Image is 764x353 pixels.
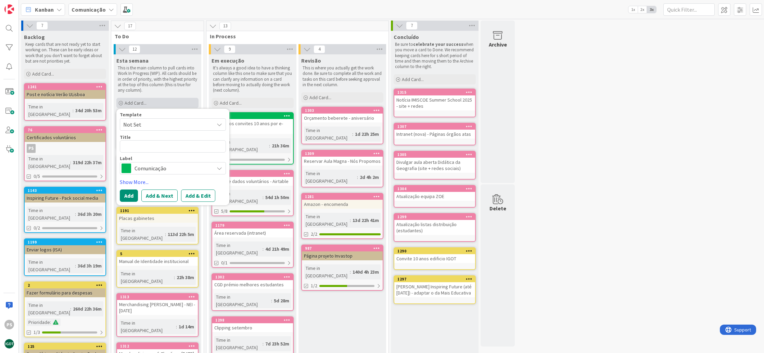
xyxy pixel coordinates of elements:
div: Time in [GEOGRAPHIC_DATA] [214,190,263,205]
input: Quick Filter... [663,3,715,16]
div: 1313 [120,295,198,299]
div: 1199Enviar logos (ISA) [25,239,105,254]
a: 1281Amazon - encomendaTime in [GEOGRAPHIC_DATA]:13d 22h 41m2/2 [301,193,383,239]
a: 2Fazer formulário para despesasTime in [GEOGRAPHIC_DATA]:260d 22h 36mPrioridade:1/3 [24,282,106,337]
div: 76Certificados voluntários [25,127,105,142]
span: : [269,142,270,149]
div: 5 [120,251,198,256]
span: : [352,130,353,138]
span: : [70,305,71,313]
span: In Process [210,33,380,40]
div: 125 [28,344,105,349]
div: 1281 [305,194,383,199]
div: 1264 [215,171,293,176]
div: 987Página projeto Invastop [302,245,383,260]
div: Área reservada (intranet) [212,228,293,237]
span: : [50,318,51,326]
span: 3x [647,6,656,13]
button: Add & Edit [181,189,215,202]
div: 1191 [117,208,198,214]
span: Em execução [212,57,244,64]
div: 76 [28,128,105,132]
button: Add & Next [141,189,178,202]
div: 1143Inspiring Future - Pack social media [25,187,105,202]
div: 319d 22h 37m [71,159,103,166]
a: 1309Reservar Aula Magna - Nós PropomosTime in [GEOGRAPHIC_DATA]:2d 4h 2m [301,150,383,187]
span: Add Card... [125,100,147,106]
div: 1303Orçamento beberete - aniversário [302,107,383,122]
span: : [350,217,351,224]
div: Atualização equipa ZOE [394,192,475,201]
div: 1179 [212,222,293,228]
p: This is where you actually get the work done. Be sure to complete all the work and tasks on this ... [303,65,382,88]
div: 1302 [212,274,293,280]
span: : [263,194,264,201]
span: 0/2 [34,224,40,232]
div: 987 [302,245,383,251]
a: 1304Atualização equipa ZOE [394,185,476,208]
div: 1297 [397,277,475,282]
div: 1313 [117,294,198,300]
div: 1281Amazon - encomenda [302,194,383,209]
div: Time in [GEOGRAPHIC_DATA] [27,301,70,316]
div: 1290Convite 10 anos edificio IGOT [394,248,475,263]
div: 140d 4h 23m [351,268,381,276]
div: 2d 4h 2m [358,173,381,181]
div: 1309Reservar Aula Magna - Nós Propomos [302,151,383,166]
div: Delete [489,204,506,212]
div: 1299 [397,214,475,219]
span: : [357,173,358,181]
div: 54d 1h 50m [264,194,291,201]
div: 1143 [28,188,105,193]
div: 1298 [212,317,293,323]
span: Template [120,112,142,117]
span: : [75,262,76,270]
div: 1297 [394,276,475,282]
a: 1191Placas gabinetesTime in [GEOGRAPHIC_DATA]:113d 22h 5m [116,207,199,245]
span: : [73,107,74,114]
a: 1297[PERSON_NAME] Inspiring Future (até [DATE]) - adaptar o da Mais Educativa [394,275,476,304]
div: 1315 [394,89,475,95]
div: Fazer formulário para despesas [25,288,105,297]
div: 4d 21h 49m [264,245,291,253]
div: 1199 [25,239,105,245]
a: 1241Post e notícia Verão ULisboaTime in [GEOGRAPHIC_DATA]:34d 20h 53m [24,83,106,121]
div: 1143 [25,187,105,194]
div: 1305Divulgar aula aberta Didática da Geografia (site + redes sociais) [394,152,475,173]
span: 17 [124,22,136,30]
div: 76 [25,127,105,133]
p: It's always a good idea to have a thinking column like this one to make sure that you can clarify... [213,65,292,93]
div: Time in [GEOGRAPHIC_DATA] [304,264,350,279]
div: Time in [GEOGRAPHIC_DATA] [214,138,269,153]
b: Comunicação [72,6,106,13]
div: 1d 14m [177,323,196,330]
span: Add Card... [220,100,242,106]
div: Amazon - encomenda [302,200,383,209]
div: [PERSON_NAME] Inspiring Future (até [DATE]) - adaptar o da Mais Educativa [394,282,475,297]
div: Página projeto Invastop [302,251,383,260]
div: 34d 20h 53m [74,107,103,114]
a: 1299Atualização listas distribuição (estudantes) [394,213,476,242]
span: Concluído [394,34,419,40]
div: Divulgar aula aberta Didática da Geografia (site + redes sociais) [394,158,475,173]
div: 1307 [394,123,475,130]
div: 987 [305,246,383,251]
div: 1241 [25,84,105,90]
div: Archive [489,40,507,49]
div: 5 [117,251,198,257]
div: 1d 22h 25m [353,130,381,138]
div: 1297[PERSON_NAME] Inspiring Future (até [DATE]) - adaptar o da Mais Educativa [394,276,475,297]
div: 1309 [305,151,383,156]
span: : [70,159,71,166]
div: 1304 [394,186,475,192]
div: 36d 3h 20m [76,210,103,218]
div: 125 [25,343,105,350]
div: Time in [GEOGRAPHIC_DATA] [27,155,70,170]
a: 1314Envio dos convites 10 anos por e-mailTime in [GEOGRAPHIC_DATA]:21h 36m0/1 [212,112,294,165]
div: Time in [GEOGRAPHIC_DATA] [214,336,263,351]
div: 1314Envio dos convites 10 anos por e-mail [212,113,293,134]
div: Merchandising [PERSON_NAME] - NEI - [DATE] [117,300,198,315]
span: 7 [406,22,418,30]
div: PS [25,144,105,153]
div: Time in [GEOGRAPHIC_DATA] [304,213,350,228]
